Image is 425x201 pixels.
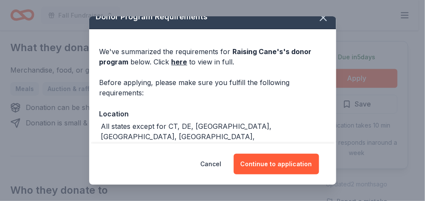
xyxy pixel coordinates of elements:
a: here [172,57,187,67]
button: Cancel [201,154,222,174]
div: Before applying, please make sure you fulfill the following requirements: [99,77,326,98]
div: Donor Program Requirements [89,5,336,29]
button: Continue to application [234,154,319,174]
div: We've summarized the requirements for below. Click to view in full. [99,46,326,67]
div: Location [99,108,326,119]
